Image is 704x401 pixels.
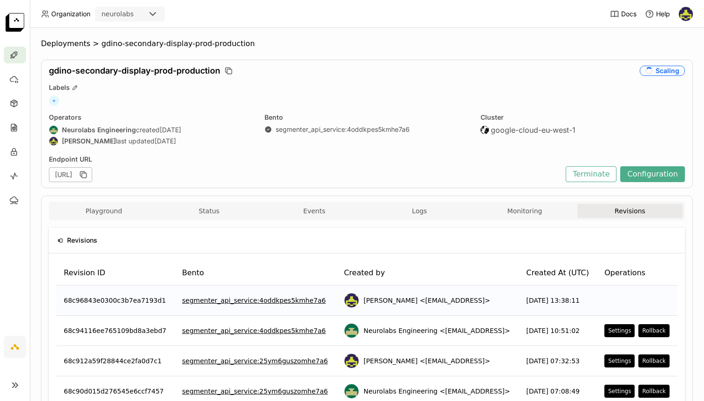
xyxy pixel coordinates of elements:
[264,113,469,122] div: Bento
[155,137,176,145] span: [DATE]
[679,7,693,21] img: Farouk Ghallabi
[608,387,631,395] div: Settings
[49,125,253,135] div: created
[276,125,410,134] a: segmenter_api_service:4oddkpes5kmhe7a6
[182,326,326,335] a: segmenter_api_service:4oddkpes5kmhe7a6
[156,204,262,218] button: Status
[642,327,665,334] div: Rollback
[638,385,669,398] button: Rollback
[64,356,162,366] span: 68c912a59f28844ce2fa0d7c1
[656,10,670,18] span: Help
[638,324,669,337] button: Rollback
[364,387,510,396] span: Neurolabs Engineering <[EMAIL_ADDRESS]>
[604,385,635,398] button: Settings
[472,204,577,218] button: Monitoring
[597,261,677,285] th: Operations
[638,354,669,367] button: Rollback
[642,357,665,365] div: Rollback
[49,113,253,122] div: Operators
[64,296,166,305] span: 68c96843e0300c3b7ea7193d1
[182,296,326,305] a: segmenter_api_service:4oddkpes5kmhe7a6
[49,66,220,76] span: gdino-secondary-display-prod-production
[364,356,490,366] span: [PERSON_NAME] <[EMAIL_ADDRESS]>
[49,83,685,92] div: Labels
[102,9,134,19] div: neurolabs
[519,285,597,316] td: [DATE] 13:38:11
[49,137,58,145] img: Farouk Ghallabi
[49,95,59,106] span: +
[102,39,255,48] span: gdino-secondary-display-prod-production
[182,387,328,396] a: segmenter_api_service:25ym6guszomhe7a6
[67,235,97,245] span: Revisions
[577,204,683,218] button: Revisions
[160,126,181,134] span: [DATE]
[608,327,631,334] div: Settings
[610,9,636,19] a: Docs
[519,261,597,285] th: Created At (UTC)
[41,39,90,48] span: Deployments
[644,66,654,76] i: loading
[64,326,166,335] span: 68c94116ee765109bd8a3ebd7
[182,356,328,366] a: segmenter_api_service:25ym6guszomhe7a6
[412,207,427,215] span: Logs
[49,136,253,146] div: last updated
[49,167,92,182] div: [URL]
[621,10,636,18] span: Docs
[604,354,635,367] button: Settings
[62,126,136,134] strong: Neurolabs Engineering
[345,324,359,338] img: Neurolabs Engineering
[491,125,575,135] span: google-cloud-eu-west-1
[175,261,337,285] th: Bento
[56,261,175,285] th: Revision ID
[6,13,24,32] img: logo
[345,354,359,368] img: Farouk Ghallabi
[519,346,597,376] td: [DATE] 07:32:53
[481,113,685,122] div: Cluster
[51,204,156,218] button: Playground
[49,126,58,134] img: Neurolabs Engineering
[364,326,510,335] span: Neurolabs Engineering <[EMAIL_ADDRESS]>
[364,296,490,305] span: [PERSON_NAME] <[EMAIL_ADDRESS]>
[62,137,116,145] strong: [PERSON_NAME]
[262,204,367,218] button: Events
[337,261,519,285] th: Created by
[41,39,693,48] nav: Breadcrumbs navigation
[645,9,670,19] div: Help
[90,39,102,48] span: >
[566,166,616,182] button: Terminate
[604,324,635,337] button: Settings
[345,293,359,307] img: Farouk Ghallabi
[64,387,164,396] span: 68c90d015d276545e6ccf7457
[640,66,685,76] div: Scaling
[49,155,561,163] div: Endpoint URL
[620,166,685,182] button: Configuration
[51,10,90,18] span: Organization
[345,384,359,398] img: Neurolabs Engineering
[519,316,597,346] td: [DATE] 10:51:02
[608,357,631,365] div: Settings
[642,387,665,395] div: Rollback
